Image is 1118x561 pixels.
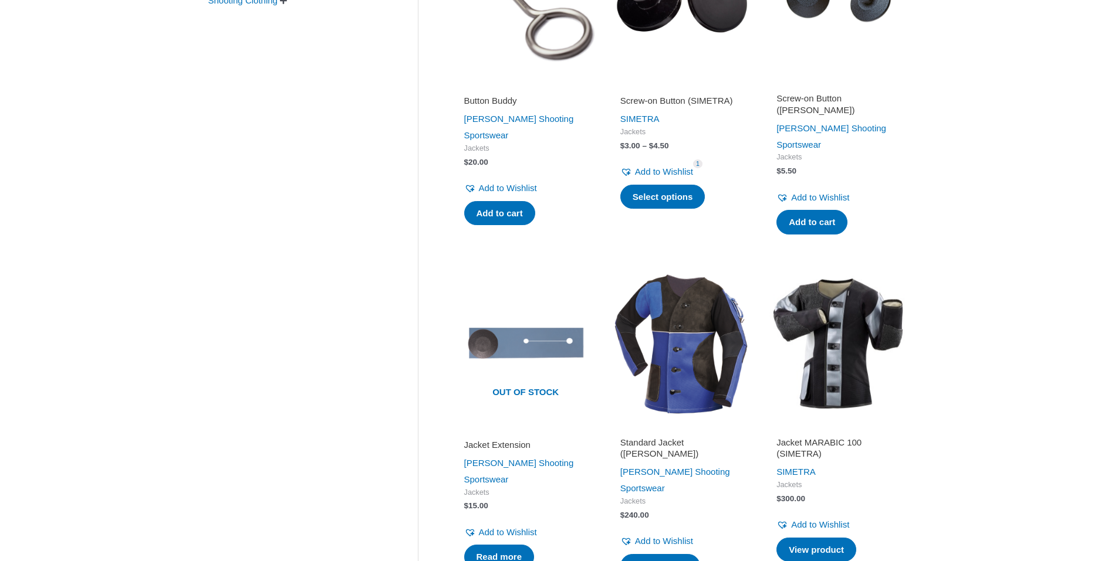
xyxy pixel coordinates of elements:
[464,423,587,437] iframe: Customer reviews powered by Trustpilot
[649,141,654,150] span: $
[464,439,587,455] a: Jacket Extension
[479,527,537,537] span: Add to Wishlist
[620,114,660,124] a: SIMETRA
[776,123,886,149] a: [PERSON_NAME] Shooting Sportswear
[620,141,640,150] bdi: 3.00
[620,511,625,519] span: $
[649,141,669,150] bdi: 4.50
[464,501,488,510] bdi: 15.00
[766,271,910,416] img: Jacket MARABIC 100
[776,494,805,503] bdi: 300.00
[464,488,587,498] span: Jackets
[620,423,744,437] iframe: Customer reviews powered by Trustpilot
[776,166,781,175] span: $
[620,127,744,137] span: Jackets
[620,79,744,93] iframe: Customer reviews powered by Trustpilot
[464,144,587,154] span: Jackets
[620,437,744,464] a: Standard Jacket ([PERSON_NAME])
[464,95,587,111] a: Button Buddy
[776,79,900,93] iframe: Customer reviews powered by Trustpilot
[620,141,625,150] span: $
[464,524,537,540] a: Add to Wishlist
[464,158,469,166] span: $
[464,501,469,510] span: $
[776,152,900,162] span: Jackets
[776,93,900,115] h2: Screw-on Button ([PERSON_NAME])
[464,79,587,93] iframe: Customer reviews powered by Trustpilot
[454,271,598,416] a: Out of stock
[464,158,488,166] bdi: 20.00
[620,185,705,209] a: Select options for “Screw-on Button (SIMETRA)”
[620,164,693,180] a: Add to Wishlist
[464,180,537,196] a: Add to Wishlist
[610,271,754,416] img: Standard Jacket
[776,437,900,464] a: Jacket MARABIC 100 (SIMETRA)
[620,511,649,519] bdi: 240.00
[635,536,693,546] span: Add to Wishlist
[620,497,744,506] span: Jackets
[464,439,587,451] h2: Jacket Extension
[776,210,847,234] a: Add to cart: “Screw-on Button (SAUER)”
[642,141,647,150] span: –
[776,189,849,206] a: Add to Wishlist
[620,467,730,493] a: [PERSON_NAME] Shooting Sportswear
[776,516,849,533] a: Add to Wishlist
[479,183,537,193] span: Add to Wishlist
[791,519,849,529] span: Add to Wishlist
[620,437,744,460] h2: Standard Jacket ([PERSON_NAME])
[464,95,587,107] h2: Button Buddy
[464,458,574,484] a: [PERSON_NAME] Shooting Sportswear
[791,192,849,202] span: Add to Wishlist
[776,93,900,120] a: Screw-on Button ([PERSON_NAME])
[776,166,796,175] bdi: 5.50
[462,380,589,407] span: Out of stock
[620,95,744,111] a: Screw-on Button (SIMETRA)
[464,201,535,226] a: Add to cart: “Button Buddy”
[693,159,702,168] span: 1
[620,95,744,107] h2: Screw-on Button (SIMETRA)
[776,437,900,460] h2: Jacket MARABIC 100 (SIMETRA)
[464,114,574,140] a: [PERSON_NAME] Shooting Sportswear
[776,467,816,477] a: SIMETRA
[620,533,693,549] a: Add to Wishlist
[635,166,693,176] span: Add to Wishlist
[776,423,900,437] iframe: Customer reviews powered by Trustpilot
[454,271,598,416] img: Jacket extension
[776,494,781,503] span: $
[776,480,900,490] span: Jackets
